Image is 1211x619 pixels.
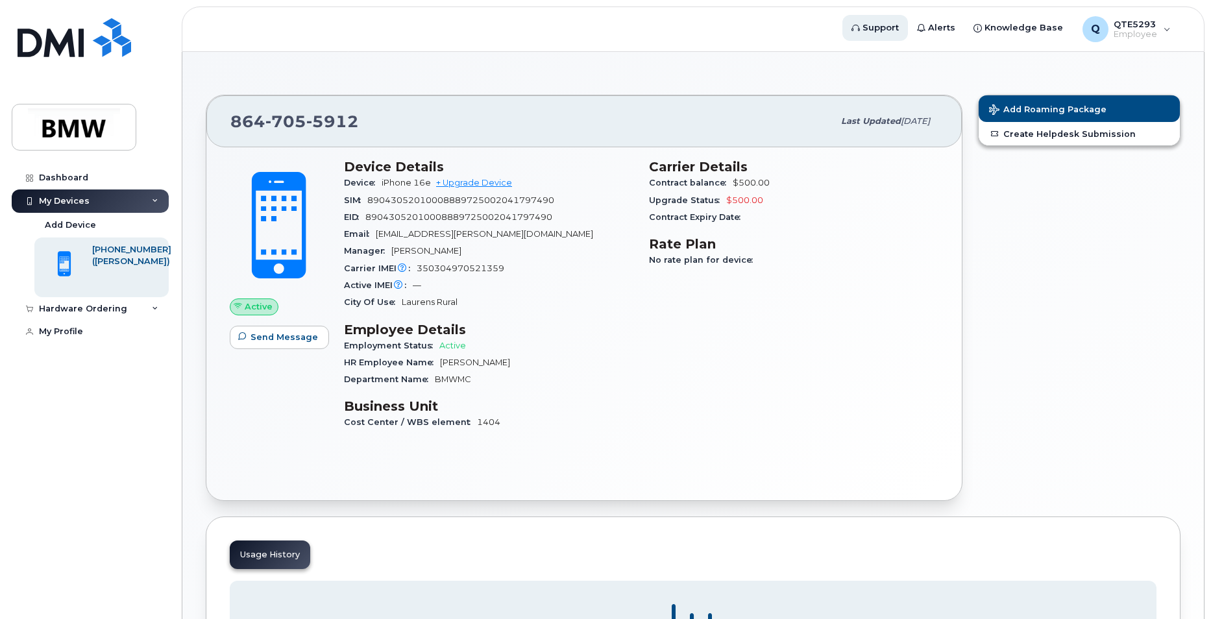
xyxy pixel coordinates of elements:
[367,195,554,205] span: 89043052010008889725002041797490
[413,280,421,290] span: —
[989,104,1107,117] span: Add Roaming Package
[344,297,402,307] span: City Of Use
[344,246,391,256] span: Manager
[436,178,512,188] a: + Upgrade Device
[344,159,633,175] h3: Device Details
[979,122,1180,145] a: Create Helpdesk Submission
[440,358,510,367] span: [PERSON_NAME]
[344,341,439,350] span: Employment Status
[733,178,770,188] span: $500.00
[306,112,359,131] span: 5912
[344,195,367,205] span: SIM
[344,398,633,414] h3: Business Unit
[649,212,747,222] span: Contract Expiry Date
[365,212,552,222] span: 89043052010008889725002041797490
[344,358,440,367] span: HR Employee Name
[344,374,435,384] span: Department Name
[230,112,359,131] span: 864
[230,326,329,349] button: Send Message
[439,341,466,350] span: Active
[265,112,306,131] span: 705
[344,178,382,188] span: Device
[245,300,273,313] span: Active
[376,229,593,239] span: [EMAIL_ADDRESS][PERSON_NAME][DOMAIN_NAME]
[344,263,417,273] span: Carrier IMEI
[649,236,938,252] h3: Rate Plan
[1155,563,1201,609] iframe: Messenger Launcher
[382,178,431,188] span: iPhone 16e
[344,417,477,427] span: Cost Center / WBS element
[649,178,733,188] span: Contract balance
[344,322,633,337] h3: Employee Details
[649,195,726,205] span: Upgrade Status
[649,159,938,175] h3: Carrier Details
[391,246,461,256] span: [PERSON_NAME]
[344,229,376,239] span: Email
[477,417,500,427] span: 1404
[649,255,759,265] span: No rate plan for device
[417,263,504,273] span: 350304970521359
[841,116,901,126] span: Last updated
[979,95,1180,122] button: Add Roaming Package
[344,280,413,290] span: Active IMEI
[435,374,471,384] span: BMWMC
[251,331,318,343] span: Send Message
[726,195,763,205] span: $500.00
[344,212,365,222] span: EID
[402,297,458,307] span: Laurens Rural
[901,116,930,126] span: [DATE]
